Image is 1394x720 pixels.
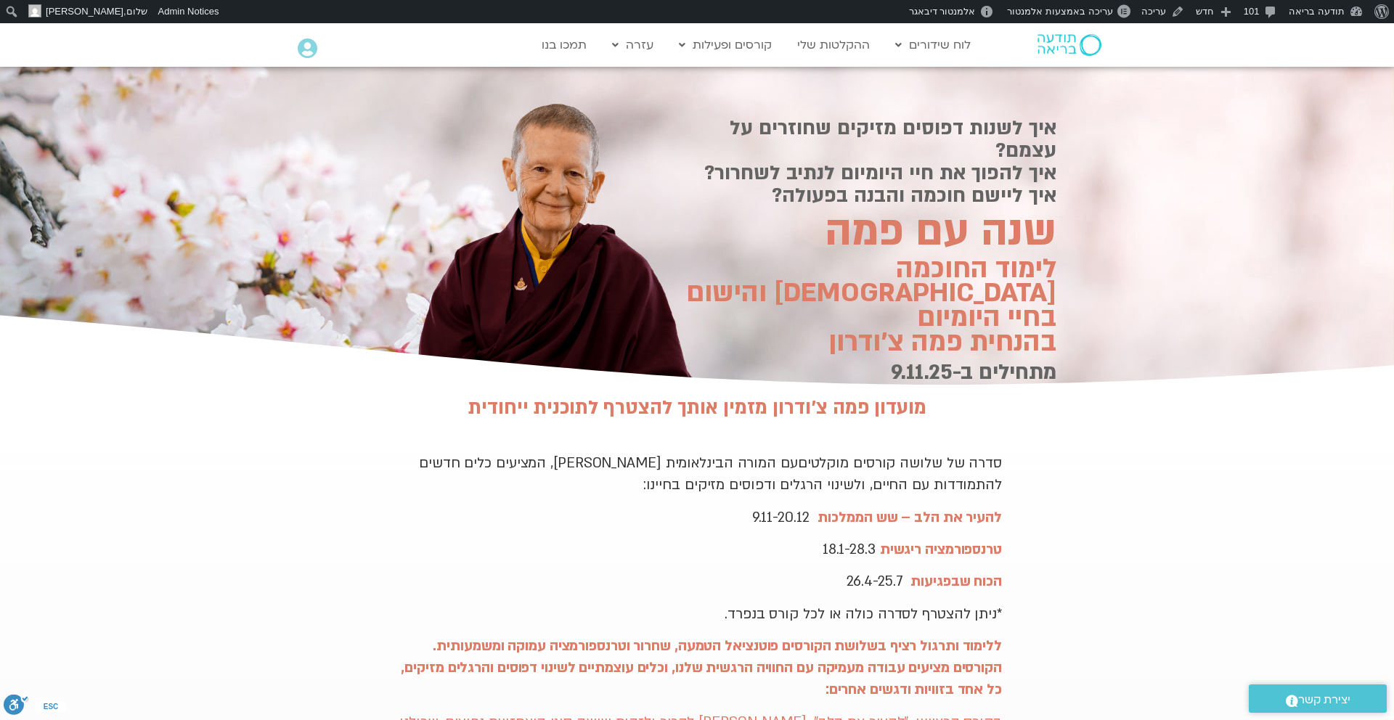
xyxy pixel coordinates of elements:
[1038,34,1101,56] img: תודעה בריאה
[1249,684,1387,713] a: יצירת קשר
[664,360,1056,384] h2: מתחילים ב-9.11.25
[664,213,1056,251] h2: שנה עם פמה
[888,31,978,59] a: לוח שידורים
[605,31,661,59] a: עזרה
[672,31,779,59] a: קורסים ופעילות
[1007,6,1112,17] span: עריכה באמצעות אלמנטור
[419,454,1002,494] span: עם המורה הבינלאומית [PERSON_NAME], המציעים כלים חדשים להתמודדות עם החיים, ולשינוי הרגלים ודפוסים ...
[823,540,876,559] span: 18.1-28.3
[818,508,1002,527] strong: להעיר את הלב – שש הממלכות
[664,117,1056,207] h2: איך לשנות דפוסים מזיקים שחוזרים על עצמם? איך להפוך את חיי היומיום לנתיב לשחרור? איך ליישם חוכמה ו...
[419,454,1002,494] span: סדרה של שלושה קורסים מוקלטים
[847,572,902,591] span: 26.4-25.7
[725,605,1002,623] span: *ניתן להצטרף לסדרה כולה או לכל קורס בנפרד.
[790,31,877,59] a: ההקלטות שלי
[664,257,1056,354] h2: לימוד החוכמה [DEMOGRAPHIC_DATA] והישום בחיי היומיום בהנחית פמה צ׳ודרון
[401,637,1002,699] strong: ללימוד ותרגול רציף בשלושת הקורסים פוטנציאל הטמעה, שחרור וטרנספורמציה עמוקה ומשמעותית. הקורסים מצי...
[392,397,1002,419] h2: מועדון פמה צ׳ודרון מזמין אותך להצטרף לתוכנית ייחודית
[910,572,1002,591] strong: הכוח שבפגיעות
[534,31,594,59] a: תמכו בנו
[752,508,810,527] span: 9.11-20.12
[46,6,123,17] span: [PERSON_NAME]
[1298,690,1350,710] span: יצירת קשר
[880,540,1002,559] strong: טרנספורמציה ריגשית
